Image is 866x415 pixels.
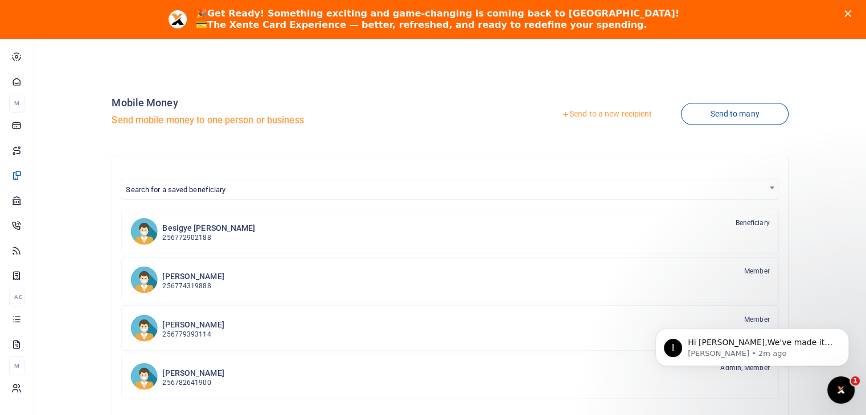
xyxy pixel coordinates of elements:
[121,180,778,200] span: Search for a saved beneficiary
[121,257,778,302] a: PK [PERSON_NAME] 256774319888 Member
[532,104,681,125] a: Send to a new recipient
[162,223,255,233] h6: Besigye [PERSON_NAME]
[9,356,24,375] li: M
[207,8,679,19] b: Get Ready! Something exciting and game-changing is coming back to [GEOGRAPHIC_DATA]!
[126,185,225,194] span: Search for a saved beneficiary
[121,305,778,351] a: WWr [PERSON_NAME] 256779393114 Member
[744,266,770,276] span: Member
[162,329,224,340] p: 256779393114
[851,376,860,385] span: 1
[112,97,445,109] h4: Mobile Money
[130,218,158,245] img: BN
[169,10,187,28] img: Profile image for Aceng
[130,314,158,342] img: WWr
[162,281,224,292] p: 256774319888
[196,8,679,31] div: 🎉 💳
[827,376,855,404] iframe: Intercom live chat
[112,115,445,126] h5: Send mobile money to one person or business
[121,180,777,198] span: Search for a saved beneficiary
[638,305,866,384] iframe: Intercom notifications message
[162,233,255,243] p: 256772902188
[207,19,647,30] b: The Xente Card Experience — better, refreshed, and ready to redefine your spending.
[121,209,778,254] a: BN Besigye [PERSON_NAME] 256772902188 Beneficiary
[162,272,224,281] h6: [PERSON_NAME]
[9,94,24,113] li: M
[681,103,788,125] a: Send to many
[130,266,158,293] img: PK
[9,288,24,306] li: Ac
[162,368,224,378] h6: [PERSON_NAME]
[162,320,224,330] h6: [PERSON_NAME]
[735,218,769,228] span: Beneficiary
[844,10,856,17] div: Close
[162,377,224,388] p: 256782641900
[130,363,158,390] img: BN
[121,354,778,399] a: BN [PERSON_NAME] 256782641900 Admin, Member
